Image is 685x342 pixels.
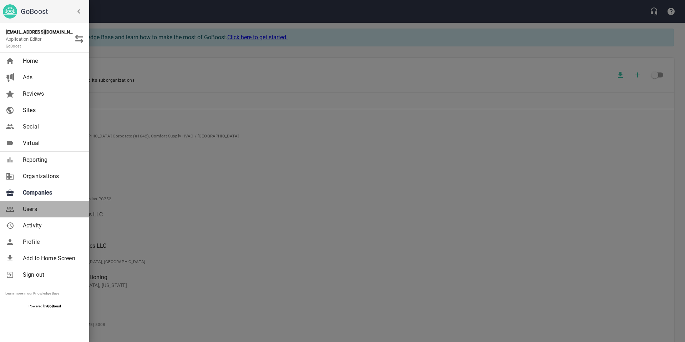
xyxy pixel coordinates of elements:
button: Switch Role [71,30,88,47]
span: Reporting [23,156,81,164]
span: Add to Home Screen [23,254,81,263]
span: Profile [23,238,81,246]
span: Virtual [23,139,81,147]
strong: GoBoost [47,304,61,308]
span: Sign out [23,271,81,279]
span: Social [23,122,81,131]
img: go_boost_head.png [3,4,17,19]
span: Activity [23,221,81,230]
h6: GoBoost [21,6,86,17]
span: Reviews [23,90,81,98]
span: Application Editor [6,36,42,49]
span: Sites [23,106,81,115]
span: Home [23,57,81,65]
span: Users [23,205,81,213]
span: Ads [23,73,81,82]
a: Learn more in our Knowledge Base [5,291,59,295]
span: Companies [23,188,81,197]
span: Organizations [23,172,81,181]
span: Powered by [29,304,61,308]
strong: [EMAIL_ADDRESS][DOMAIN_NAME] [6,29,81,35]
small: GoBoost [6,44,21,49]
